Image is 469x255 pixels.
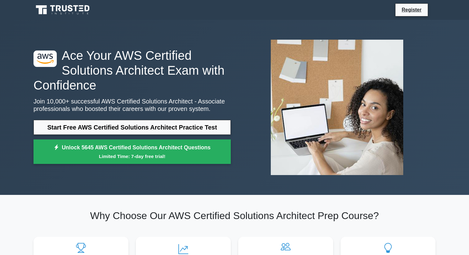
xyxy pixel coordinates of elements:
[33,98,231,112] p: Join 10,000+ successful AWS Certified Solutions Architect - Associate professionals who boosted t...
[33,210,435,222] h2: Why Choose Our AWS Certified Solutions Architect Prep Course?
[398,6,425,14] a: Register
[33,120,231,135] a: Start Free AWS Certified Solutions Architect Practice Test
[33,139,231,164] a: Unlock 5645 AWS Certified Solutions Architect QuestionsLimited Time: 7-day free trial!
[33,48,231,93] h1: Ace Your AWS Certified Solutions Architect Exam with Confidence
[41,153,223,160] small: Limited Time: 7-day free trial!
